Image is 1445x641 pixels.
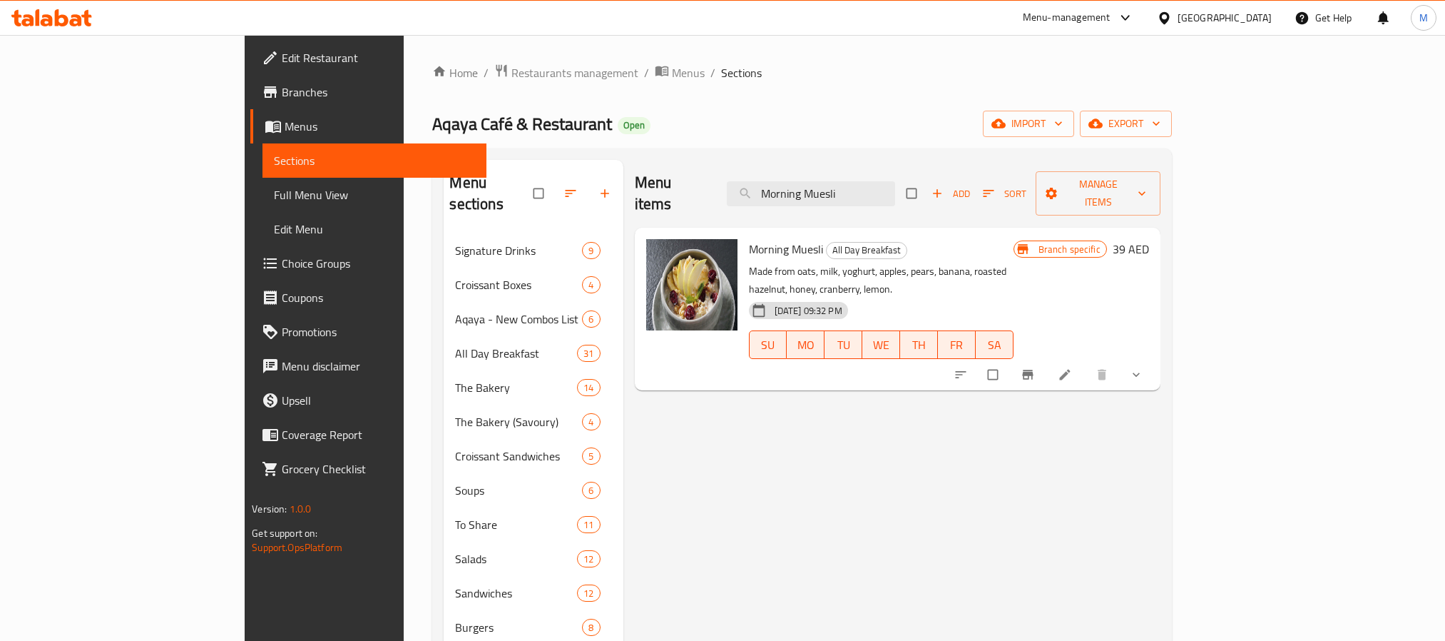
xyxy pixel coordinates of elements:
span: Edit Menu [274,221,474,238]
span: Add [931,186,970,202]
span: 1.0.0 [290,500,312,518]
div: The Bakery (Savoury)4 [444,405,623,439]
span: import [994,115,1063,133]
span: Burgers [455,619,582,636]
span: Grocery Checklist [282,460,474,478]
span: FR [944,335,970,355]
span: 14 [578,381,599,395]
a: Menus [250,109,486,143]
div: All Day Breakfast [455,345,577,362]
a: Restaurants management [494,64,638,82]
div: items [582,311,600,328]
span: Croissant Boxes [455,276,582,293]
div: Open [618,117,650,134]
a: Support.OpsPlatform [252,538,342,557]
span: 9 [583,244,599,258]
span: Sections [274,152,474,169]
span: Version: [252,500,287,518]
span: 4 [583,278,599,292]
button: export [1080,111,1172,137]
button: import [983,111,1074,137]
span: MO [792,335,819,355]
div: items [582,276,600,293]
div: items [577,379,600,396]
div: To Share11 [444,508,623,542]
span: 6 [583,313,599,326]
button: SA [976,330,1013,359]
span: SU [755,335,782,355]
span: Morning Muesli [749,238,823,260]
div: Croissant Boxes4 [444,268,623,302]
div: The Bakery [455,379,577,396]
span: Sections [721,64,762,81]
img: Morning Muesli [646,239,737,330]
span: Edit Restaurant [282,49,474,66]
div: items [582,413,600,430]
div: items [582,482,600,499]
div: items [582,242,600,259]
button: show more [1120,359,1155,390]
span: Select section [898,180,928,207]
span: Aqaya Café & Restaurant [432,108,612,140]
div: Signature Drinks9 [444,233,623,268]
span: All Day Breakfast [827,242,907,258]
span: Menus [672,64,705,81]
span: Add item [928,183,974,205]
button: Add [928,183,974,205]
input: search [727,181,895,206]
div: Aqaya - New Combos List [455,311,582,328]
span: 11 [578,518,599,532]
span: Soups [455,482,582,499]
div: Sandwiches12 [444,576,623,610]
li: / [644,64,649,81]
div: items [577,516,600,533]
a: Coverage Report [250,418,486,452]
div: items [582,619,600,636]
li: / [484,64,489,81]
a: Menu disclaimer [250,349,486,383]
span: Signature Drinks [455,242,582,259]
span: TH [906,335,932,355]
div: Sandwiches [455,585,577,602]
a: Coupons [250,281,486,315]
span: Croissant Sandwiches [455,448,582,465]
span: Choice Groups [282,255,474,272]
button: TH [900,330,938,359]
span: Coupons [282,289,474,306]
span: 5 [583,450,599,463]
button: Manage items [1036,171,1160,216]
div: Croissant Sandwiches5 [444,439,623,473]
a: Full Menu View [262,178,486,212]
button: sort-choices [945,359,979,390]
span: [DATE] 09:32 PM [769,304,848,318]
span: SA [981,335,1008,355]
div: [GEOGRAPHIC_DATA] [1178,10,1272,26]
button: MO [787,330,824,359]
div: All Day Breakfast31 [444,336,623,370]
nav: breadcrumb [432,64,1171,82]
div: All Day Breakfast [826,242,907,259]
span: 6 [583,484,599,498]
span: M [1419,10,1428,26]
div: items [577,550,600,567]
div: To Share [455,516,577,533]
a: Promotions [250,315,486,349]
span: Restaurants management [511,64,638,81]
h6: 39 AED [1113,239,1149,259]
span: Full Menu View [274,186,474,203]
span: Menus [285,118,474,135]
span: 4 [583,415,599,429]
a: Edit menu item [1058,368,1075,382]
div: items [577,585,600,602]
button: FR [938,330,976,359]
span: WE [868,335,894,355]
p: Made from oats, milk, yoghurt, apples, pears, banana, roasted hazelnut, honey, cranberry, lemon. [749,263,1013,298]
span: Upsell [282,392,474,409]
span: 8 [583,621,599,635]
button: Add section [589,178,623,209]
div: items [582,448,600,465]
svg: Show Choices [1129,368,1143,382]
button: SU [749,330,787,359]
